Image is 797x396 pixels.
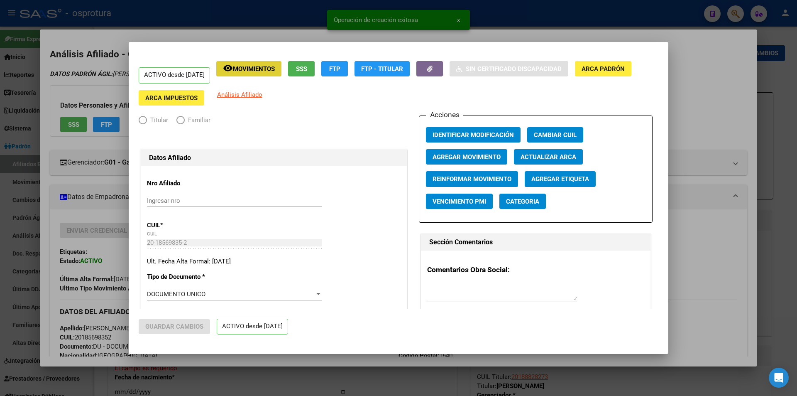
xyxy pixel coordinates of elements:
button: Movimientos [216,61,281,76]
span: Titular [147,116,168,125]
h3: Comentarios Obra Social: [427,264,644,275]
span: Cambiar CUIL [534,131,577,139]
button: Sin Certificado Discapacidad [450,61,568,76]
button: Identificar Modificación [426,127,521,143]
span: FTP - Titular [361,65,403,73]
span: Agregar Etiqueta [531,176,589,183]
button: Actualizar ARCA [514,149,583,165]
p: Nro Afiliado [147,179,223,188]
span: Agregar Movimiento [433,153,501,161]
button: SSS [288,61,315,76]
span: Análisis Afiliado [217,91,262,98]
h3: Acciones [426,109,463,120]
span: Actualizar ARCA [521,153,576,161]
button: Agregar Movimiento [426,149,507,165]
span: Familiar [185,116,210,125]
div: Open Intercom Messenger [769,368,789,388]
p: ACTIVO desde [DATE] [217,319,288,335]
button: Cambiar CUIL [527,127,583,143]
button: ARCA Padrón [575,61,631,76]
span: Vencimiento PMI [433,198,486,205]
button: FTP [321,61,348,76]
button: FTP - Titular [354,61,410,76]
mat-radio-group: Elija una opción [139,118,219,125]
button: Vencimiento PMI [426,194,493,209]
div: Ult. Fecha Alta Formal: [DATE] [147,257,401,266]
span: ARCA Padrón [582,65,625,73]
button: Reinformar Movimiento [426,171,518,187]
span: Categoria [506,198,539,205]
mat-icon: remove_red_eye [223,63,233,73]
h1: Datos Afiliado [149,153,398,163]
span: Reinformar Movimiento [433,176,511,183]
p: CUIL [147,221,223,230]
span: FTP [329,65,340,73]
p: Tipo de Documento * [147,272,223,282]
h1: Sección Comentarios [429,237,642,247]
span: Movimientos [233,65,275,73]
span: Identificar Modificación [433,131,514,139]
span: Guardar Cambios [145,323,203,330]
button: Guardar Cambios [139,319,210,334]
span: DOCUMENTO UNICO [147,290,205,298]
button: Categoria [499,194,546,209]
span: ARCA Impuestos [145,94,198,102]
button: ARCA Impuestos [139,90,204,106]
span: Sin Certificado Discapacidad [466,65,562,73]
button: Agregar Etiqueta [525,171,596,187]
span: SSS [296,65,307,73]
p: ACTIVO desde [DATE] [139,67,210,84]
